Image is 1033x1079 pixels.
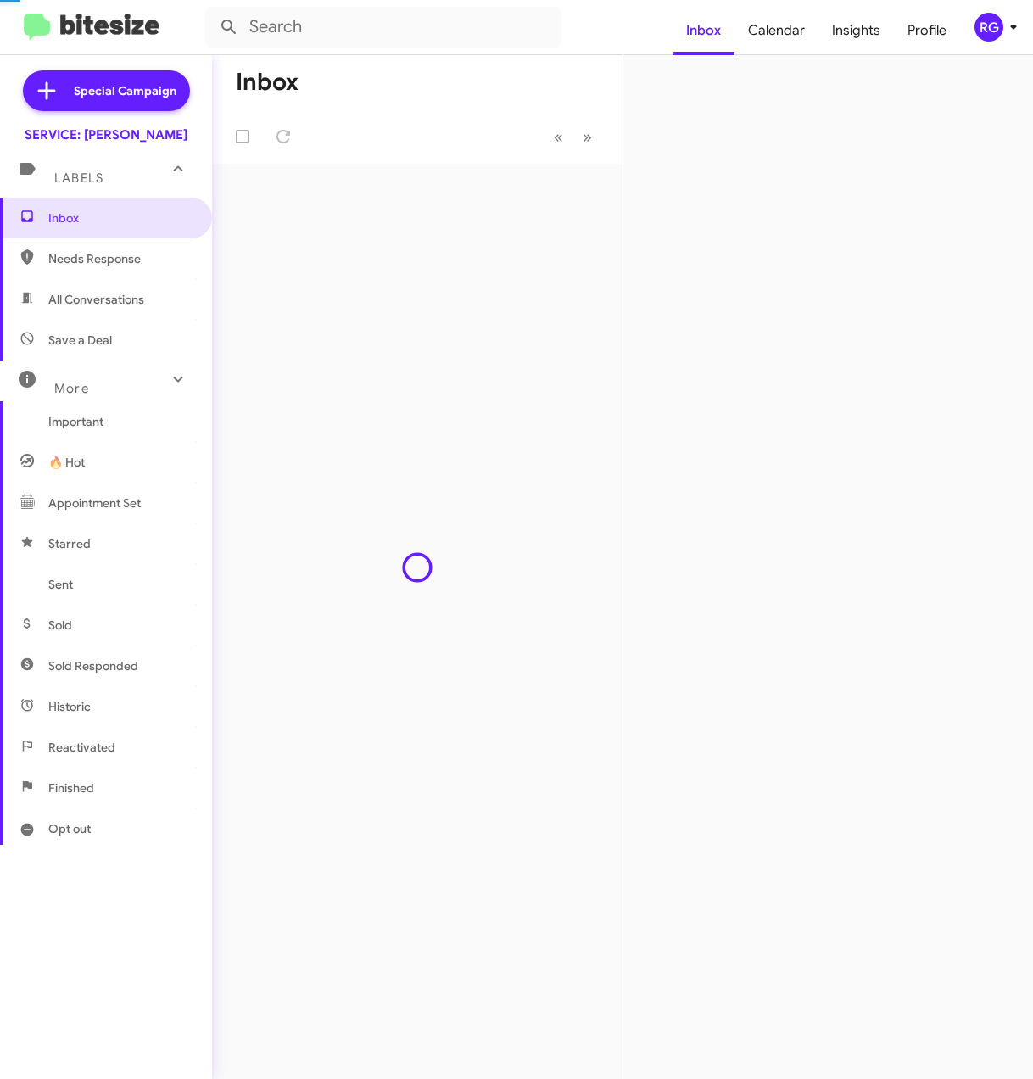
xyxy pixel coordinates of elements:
[48,210,193,226] span: Inbox
[48,576,73,593] span: Sent
[48,413,193,430] span: Important
[48,820,91,837] span: Opt out
[48,739,115,756] span: Reactivated
[554,126,563,148] span: «
[544,120,602,154] nav: Page navigation example
[673,6,734,55] a: Inbox
[48,250,193,267] span: Needs Response
[48,698,91,715] span: Historic
[583,126,592,148] span: »
[236,69,299,96] h1: Inbox
[48,535,91,552] span: Starred
[818,6,894,55] a: Insights
[48,657,138,674] span: Sold Responded
[960,13,1014,42] button: RG
[48,780,94,797] span: Finished
[544,120,573,154] button: Previous
[894,6,960,55] a: Profile
[572,120,602,154] button: Next
[54,381,89,396] span: More
[734,6,818,55] a: Calendar
[48,495,141,512] span: Appointment Set
[974,13,1003,42] div: RG
[48,454,85,471] span: 🔥 Hot
[48,332,112,349] span: Save a Deal
[74,82,176,99] span: Special Campaign
[54,171,103,186] span: Labels
[205,7,561,48] input: Search
[23,70,190,111] a: Special Campaign
[48,291,144,308] span: All Conversations
[25,126,187,143] div: SERVICE: [PERSON_NAME]
[48,617,72,634] span: Sold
